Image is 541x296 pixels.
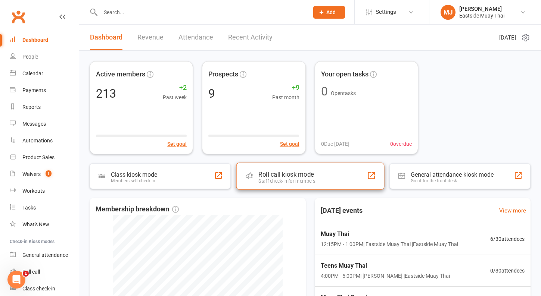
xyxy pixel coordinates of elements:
[96,88,116,100] div: 213
[90,25,122,50] a: Dashboard
[208,88,215,100] div: 9
[326,9,336,15] span: Add
[331,90,356,96] span: Open tasks
[22,54,38,60] div: People
[96,204,179,215] span: Membership breakdown
[10,166,79,183] a: Waivers 1
[9,7,28,26] a: Clubworx
[490,267,525,275] span: 0 / 30 attendees
[459,12,504,19] div: Eastside Muay Thai
[258,178,315,184] div: Staff check-in for members
[272,82,299,93] span: +9
[258,171,315,178] div: Roll call kiosk mode
[441,5,456,20] div: MJ
[10,149,79,166] a: Product Sales
[10,216,79,233] a: What's New
[22,188,45,194] div: Workouts
[22,87,46,93] div: Payments
[22,37,48,43] div: Dashboard
[7,271,25,289] iframe: Intercom live chat
[315,204,369,217] h3: [DATE] events
[23,271,29,277] span: 1
[459,6,504,12] div: [PERSON_NAME]
[22,171,41,177] div: Waivers
[490,235,525,243] span: 6 / 30 attendees
[321,140,349,148] span: 0 Due [DATE]
[10,132,79,149] a: Automations
[178,25,213,50] a: Attendance
[22,154,55,160] div: Product Sales
[163,82,187,93] span: +2
[411,171,494,178] div: General attendance kiosk mode
[10,247,79,264] a: General attendance kiosk mode
[499,206,526,215] a: View more
[137,25,164,50] a: Revenue
[22,269,40,275] div: Roll call
[10,32,79,48] a: Dashboard
[46,170,52,177] span: 1
[163,93,187,101] span: Past week
[321,69,369,80] span: Your open tasks
[208,69,238,80] span: Prospects
[22,221,49,227] div: What's New
[390,140,412,148] span: 0 overdue
[280,140,299,148] button: Set goal
[321,85,328,97] div: 0
[111,171,157,178] div: Class kiosk mode
[10,48,79,65] a: People
[10,264,79,280] a: Roll call
[10,65,79,82] a: Calendar
[10,183,79,199] a: Workouts
[313,6,345,19] button: Add
[96,69,145,80] span: Active members
[321,272,450,280] span: 4:00PM - 5:00PM | [PERSON_NAME] | Eastside Muay Thai
[321,261,450,271] span: Teens Muay Thai
[167,140,187,148] button: Set goal
[321,240,458,248] span: 12:15PM - 1:00PM | Eastside Muay Thai | Eastside Muay Thai
[22,252,68,258] div: General attendance
[22,104,41,110] div: Reports
[22,138,53,144] div: Automations
[10,82,79,99] a: Payments
[499,33,516,42] span: [DATE]
[10,199,79,216] a: Tasks
[111,178,157,183] div: Members self check-in
[22,205,36,211] div: Tasks
[98,7,304,18] input: Search...
[321,229,458,239] span: Muay Thai
[228,25,273,50] a: Recent Activity
[22,286,55,292] div: Class check-in
[376,4,396,21] span: Settings
[10,116,79,132] a: Messages
[22,70,43,76] div: Calendar
[272,93,299,101] span: Past month
[10,99,79,116] a: Reports
[22,121,46,127] div: Messages
[411,178,494,183] div: Great for the front desk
